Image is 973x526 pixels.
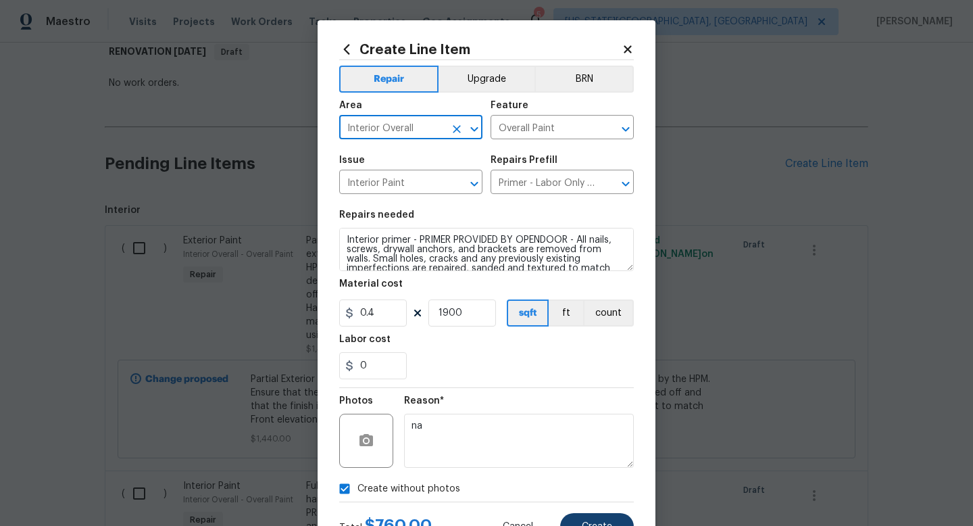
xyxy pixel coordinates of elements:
[339,228,634,271] textarea: Interior primer - PRIMER PROVIDED BY OPENDOOR - All nails, screws, drywall anchors, and brackets ...
[447,120,466,139] button: Clear
[583,300,634,327] button: count
[339,66,439,93] button: Repair
[339,42,622,57] h2: Create Line Item
[339,335,391,344] h5: Labor cost
[339,279,403,289] h5: Material cost
[491,156,557,165] h5: Repairs Prefill
[339,396,373,406] h5: Photos
[616,120,635,139] button: Open
[404,396,444,406] h5: Reason*
[507,300,549,327] button: sqft
[616,174,635,193] button: Open
[549,300,583,327] button: ft
[439,66,535,93] button: Upgrade
[339,210,414,220] h5: Repairs needed
[339,156,365,165] h5: Issue
[465,174,484,193] button: Open
[404,414,634,468] textarea: na
[339,101,362,110] h5: Area
[357,482,460,496] span: Create without photos
[465,120,484,139] button: Open
[534,66,634,93] button: BRN
[491,101,528,110] h5: Feature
